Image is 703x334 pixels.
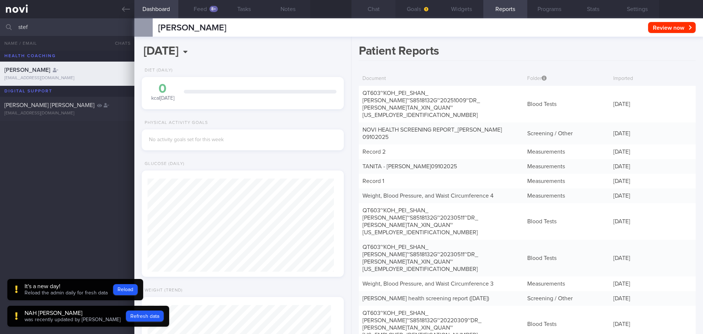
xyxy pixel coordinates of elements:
a: QT603~KOH_PEI_SHAN_[PERSON_NAME]~S8518132G~20230511~DR_[PERSON_NAME]TAN_XIN_QUAN~[US_EMPLOYER_IDE... [362,208,478,235]
a: NOVI HEALTH SCREENING REPORT_[PERSON_NAME]09102025 [362,127,502,140]
a: QT603~KOH_PEI_SHAN_[PERSON_NAME]~S8518132G~20230511~DR_[PERSON_NAME]TAN_XIN_QUAN~[US_EMPLOYER_IDE... [362,244,478,272]
div: Blood Tests [524,251,610,265]
button: Refresh data [126,311,164,322]
div: Document [359,72,524,86]
button: Review now [648,22,696,33]
div: Screening / Other [524,291,610,306]
div: Measurements [524,159,610,174]
div: [DATE] [610,251,696,265]
div: Folder [524,72,610,86]
div: No activity goals set for this week [149,137,336,143]
span: [PERSON_NAME] [4,67,50,73]
div: It's a new day! [25,283,108,290]
div: 0 [149,82,176,95]
span: [PERSON_NAME] [158,23,226,32]
div: [DATE] [610,159,696,174]
div: 8+ [209,6,218,12]
button: Chats [105,36,134,51]
h1: Patient Reports [359,44,696,61]
div: [DATE] [610,97,696,111]
div: NAH [PERSON_NAME] [25,309,120,317]
div: [DATE] [610,144,696,159]
button: Reload [113,284,138,295]
span: was recently updated by [PERSON_NAME] [25,317,120,322]
div: Measurements [524,188,610,203]
a: Weight, Blood Pressure, and Waist Circumference 3 [362,281,494,287]
a: TANITA - [PERSON_NAME]09102025 [362,164,457,169]
div: Blood Tests [524,214,610,229]
a: [PERSON_NAME] health screening report ([DATE]) [362,296,489,301]
a: Weight, Blood Pressure, and Waist Circumference 4 [362,193,494,199]
div: [DATE] [610,174,696,188]
div: kcal [DATE] [149,82,176,102]
div: Imported [610,72,696,86]
div: [EMAIL_ADDRESS][DOMAIN_NAME] [4,111,130,116]
div: [EMAIL_ADDRESS][DOMAIN_NAME] [4,76,130,81]
div: Blood Tests [524,317,610,331]
div: Blood Tests [524,97,610,111]
span: Reload the admin daily for fresh data [25,290,108,296]
div: Measurements [524,144,610,159]
div: [DATE] [610,188,696,203]
div: Screening / Other [524,126,610,141]
div: [DATE] [610,291,696,306]
a: Record 2 [362,149,386,155]
a: Record 1 [362,178,384,184]
div: Physical Activity Goals [142,120,208,126]
div: [DATE] [610,126,696,141]
div: [DATE] [610,214,696,229]
a: QT603~KOH_PEI_SHAN_[PERSON_NAME]~S8518132G~20251009~DR_[PERSON_NAME]TAN_XIN_QUAN~[US_EMPLOYER_IDE... [362,90,480,118]
div: Glucose (Daily) [142,161,185,167]
div: Measurements [524,276,610,291]
div: [DATE] [610,276,696,291]
div: [DATE] [610,317,696,331]
span: [PERSON_NAME] [PERSON_NAME] [4,102,94,108]
div: Measurements [524,174,610,188]
div: Diet (Daily) [142,68,173,73]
